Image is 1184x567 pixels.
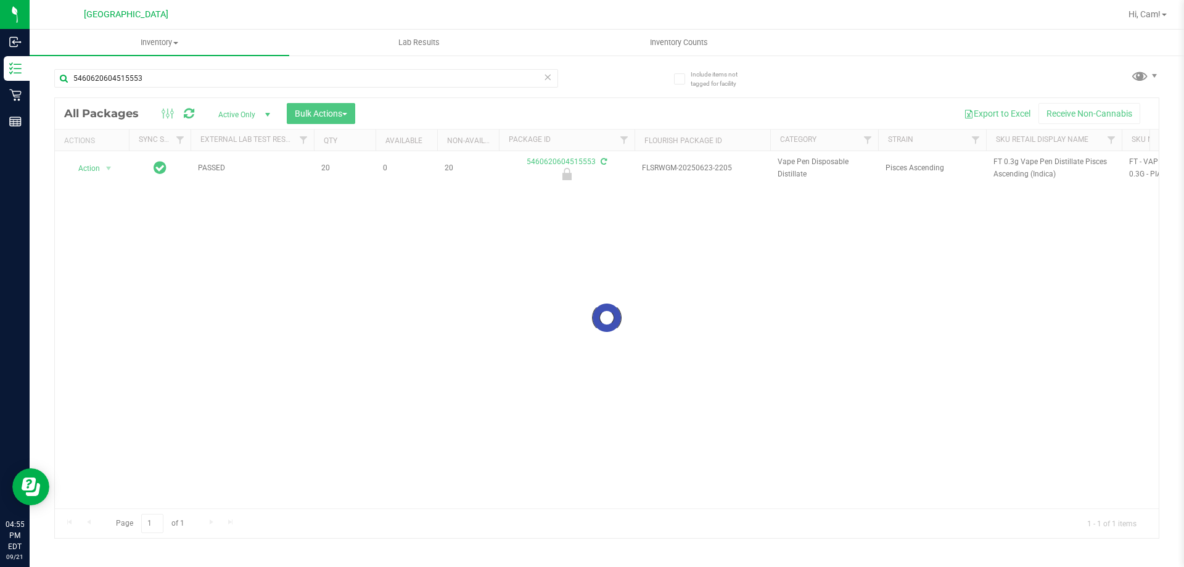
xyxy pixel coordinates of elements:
[1128,9,1161,19] span: Hi, Cam!
[549,30,808,56] a: Inventory Counts
[54,69,558,88] input: Search Package ID, Item Name, SKU, Lot or Part Number...
[382,37,456,48] span: Lab Results
[9,62,22,75] inline-svg: Inventory
[30,37,289,48] span: Inventory
[12,468,49,505] iframe: Resource center
[633,37,725,48] span: Inventory Counts
[84,9,168,20] span: [GEOGRAPHIC_DATA]
[9,89,22,101] inline-svg: Retail
[691,70,752,88] span: Include items not tagged for facility
[9,36,22,48] inline-svg: Inbound
[6,552,24,561] p: 09/21
[543,69,552,85] span: Clear
[30,30,289,56] a: Inventory
[9,115,22,128] inline-svg: Reports
[289,30,549,56] a: Lab Results
[6,519,24,552] p: 04:55 PM EDT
